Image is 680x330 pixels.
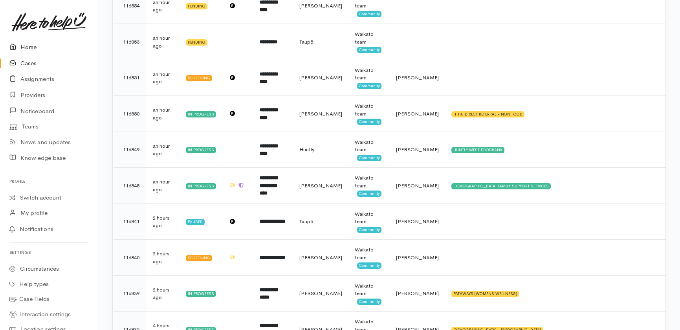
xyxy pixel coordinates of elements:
[9,176,88,187] h6: Profile
[147,240,180,276] td: 2 hours ago
[147,203,180,240] td: 2 hours ago
[186,75,212,81] div: Screening
[357,11,382,17] span: Community
[299,254,342,261] span: [PERSON_NAME]
[114,168,147,204] td: 116848
[355,282,383,297] div: Waikato team
[299,38,313,45] span: Taupō
[451,147,504,153] div: HUNTLY WEST FOODBANK
[355,210,383,225] div: Waikato team
[147,132,180,168] td: an hour ago
[186,39,207,46] div: Pending
[357,83,382,89] span: Community
[451,183,551,189] div: [DEMOGRAPHIC_DATA] FAMILY SUPPORT SERVICES
[355,138,383,154] div: Waikato team
[114,96,147,132] td: 116850
[396,182,439,189] span: [PERSON_NAME]
[396,290,439,297] span: [PERSON_NAME]
[396,218,439,225] span: [PERSON_NAME]
[451,111,524,117] div: HTHU DIRECT REFERRAL - NON FOOD
[114,60,147,96] td: 116851
[357,191,382,197] span: Community
[186,147,216,153] div: In progress
[299,110,342,117] span: [PERSON_NAME]
[186,183,216,189] div: In progress
[299,74,342,81] span: [PERSON_NAME]
[299,290,342,297] span: [PERSON_NAME]
[114,240,147,276] td: 116840
[357,227,382,233] span: Community
[355,30,383,46] div: Waikato team
[147,275,180,312] td: 2 hours ago
[355,174,383,189] div: Waikato team
[114,275,147,312] td: 116839
[396,74,439,81] span: [PERSON_NAME]
[299,182,342,189] span: [PERSON_NAME]
[114,24,147,60] td: 116853
[357,155,382,161] span: Community
[147,168,180,204] td: an hour ago
[299,218,313,225] span: Taupō
[357,47,382,53] span: Community
[147,24,180,60] td: an hour ago
[396,110,439,117] span: [PERSON_NAME]
[186,291,216,297] div: In progress
[147,60,180,96] td: an hour ago
[186,3,207,9] div: Pending
[186,255,212,261] div: Screening
[299,146,314,153] span: Huntly
[9,247,88,258] h6: Settings
[186,111,216,117] div: In progress
[396,254,439,261] span: [PERSON_NAME]
[357,119,382,125] span: Community
[147,96,180,132] td: an hour ago
[357,262,382,269] span: Community
[299,2,342,9] span: [PERSON_NAME]
[355,102,383,117] div: Waikato team
[396,146,439,153] span: [PERSON_NAME]
[355,246,383,261] div: Waikato team
[355,66,383,82] div: Waikato team
[114,203,147,240] td: 116841
[357,299,382,305] span: Community
[186,219,205,225] div: Paused
[451,291,519,297] div: PATHWAYS (WOMENS WELLNESS)
[114,132,147,168] td: 116849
